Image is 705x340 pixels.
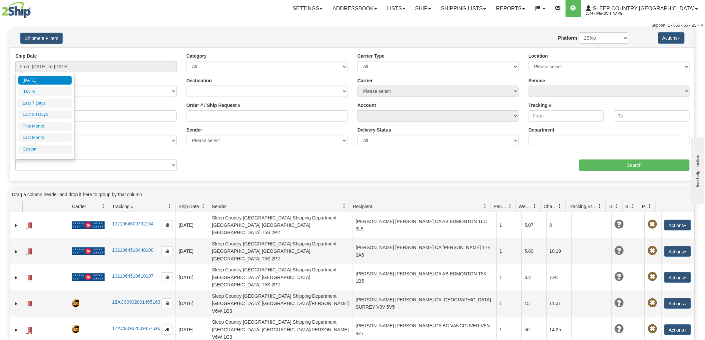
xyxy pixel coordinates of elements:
[614,298,624,308] span: Unknown
[496,212,521,238] td: 1
[357,53,384,59] label: Carrier Type
[529,110,604,122] input: From
[2,2,31,18] img: logo2044.jpg
[18,133,72,142] li: Last Month
[625,203,631,210] span: Shipment Issues
[112,221,154,226] a: 1021964509792104
[529,102,552,109] label: Tracking #
[187,102,241,109] label: Order # / Ship Request #
[162,325,173,335] button: Copy to clipboard
[18,76,72,85] li: [DATE]
[496,238,521,264] td: 1
[529,77,545,84] label: Service
[72,325,79,334] img: 8 - UPS
[13,327,20,333] a: Expand
[529,127,555,133] label: Department
[648,298,657,308] span: Pickup Not Assigned
[479,200,491,212] a: Recipient filter column settings
[664,272,691,283] button: Actions
[13,274,20,281] a: Expand
[664,220,691,230] button: Actions
[614,220,624,229] span: Unknown
[382,0,410,17] a: Lists
[209,264,353,290] td: Sleep Country [GEOGRAPHIC_DATA] Shipping Department [GEOGRAPHIC_DATA] [GEOGRAPHIC_DATA] [GEOGRAPH...
[521,238,546,264] td: 5.89
[187,77,212,84] label: Destination
[614,246,624,255] span: Unknown
[521,290,546,316] td: 15
[594,200,606,212] a: Tracking Status filter column settings
[544,203,558,210] span: Charge
[558,35,577,41] label: Platform
[581,0,703,17] a: Sleep Country [GEOGRAPHIC_DATA] 2044 / [PERSON_NAME]
[648,324,657,334] span: Pickup Not Assigned
[26,324,32,335] a: Label
[436,0,491,17] a: Shipping lists
[164,200,176,212] a: Tracking # filter column settings
[496,264,521,290] td: 1
[611,200,622,212] a: Delivery Status filter column settings
[614,324,624,334] span: Unknown
[521,264,546,290] td: 3.4
[98,200,109,212] a: Carrier filter column settings
[353,203,372,210] span: Recipient
[26,298,32,308] a: Label
[591,6,695,11] span: Sleep Country [GEOGRAPHIC_DATA]
[496,290,521,316] td: 1
[112,326,160,331] a: 1ZAC90932009457596
[2,23,703,28] div: Support: 1 - 855 - 55 - 2SHIP
[554,200,566,212] a: Charge filter column settings
[664,324,691,335] button: Actions
[353,238,497,264] td: [PERSON_NAME] [PERSON_NAME] CA [PERSON_NAME] T7E 0A5
[112,273,154,279] a: 1021964510610107
[410,0,436,17] a: Ship
[579,160,690,171] input: Search
[187,127,202,133] label: Sender
[648,272,657,281] span: Pickup Not Assigned
[546,264,571,290] td: 7.91
[521,212,546,238] td: 5.07
[18,99,72,108] li: Last 7 Days
[20,33,63,44] button: Shipment Filters
[162,246,173,256] button: Copy to clipboard
[212,203,227,210] span: Sender
[179,203,199,210] span: Ship Date
[546,212,571,238] td: 8
[690,136,704,204] iframe: chat widget
[288,0,328,17] a: Settings
[357,102,376,109] label: Account
[353,264,497,290] td: [PERSON_NAME] [PERSON_NAME] CA AB EDMONTON T5K 1B5
[18,87,72,96] li: [DATE]
[357,127,391,133] label: Delivery Status
[614,110,690,122] input: To
[72,221,105,229] img: 20 - Canada Post
[648,220,657,229] span: Pickup Not Assigned
[13,222,20,229] a: Expand
[72,273,105,281] img: 20 - Canada Post
[628,200,639,212] a: Shipment Issues filter column settings
[642,203,648,210] span: Pickup Status
[176,212,209,238] td: [DATE]
[491,0,530,17] a: Reports
[569,203,598,210] span: Tracking Status
[209,212,353,238] td: Sleep Country [GEOGRAPHIC_DATA] Shipping Department [GEOGRAPHIC_DATA] [GEOGRAPHIC_DATA] [GEOGRAPH...
[644,200,656,212] a: Pickup Status filter column settings
[648,246,657,255] span: Pickup Not Assigned
[72,203,86,210] span: Carrier
[10,188,695,201] div: grid grouping header
[26,272,32,282] a: Label
[72,247,105,255] img: 20 - Canada Post
[5,6,62,11] div: live help - online
[357,77,373,84] label: Carrier
[209,290,353,316] td: Sleep Country [GEOGRAPHIC_DATA] Shipping Department [GEOGRAPHIC_DATA] [GEOGRAPHIC_DATA][PERSON_NA...
[209,238,353,264] td: Sleep Country [GEOGRAPHIC_DATA] Shipping Department [GEOGRAPHIC_DATA] [GEOGRAPHIC_DATA] [GEOGRAPH...
[658,32,685,44] button: Actions
[529,200,541,212] a: Weight filter column settings
[187,53,207,59] label: Category
[519,203,533,210] span: Weight
[664,246,691,257] button: Actions
[504,200,516,212] a: Packages filter column settings
[586,10,636,17] span: 2044 / [PERSON_NAME]
[162,272,173,282] button: Copy to clipboard
[112,203,134,210] span: Tracking #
